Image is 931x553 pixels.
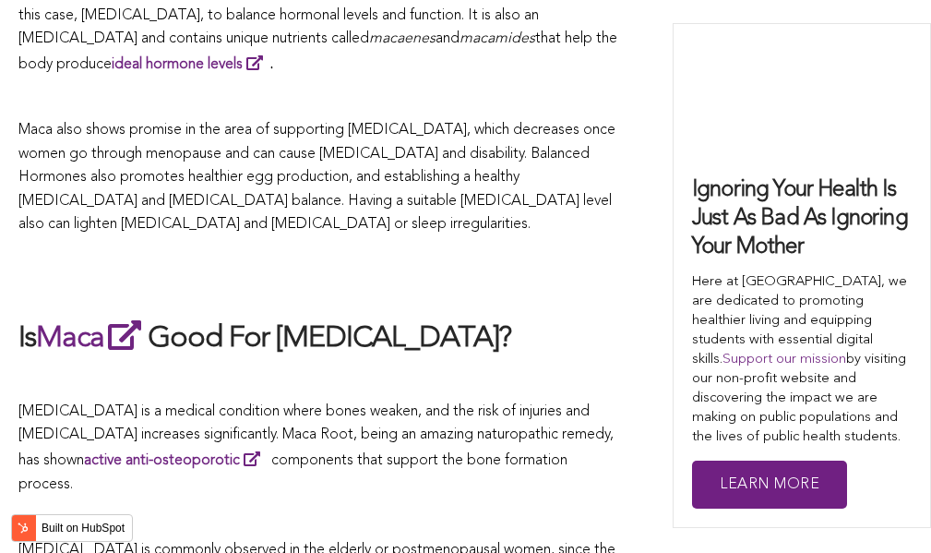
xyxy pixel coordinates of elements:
span: macamides [460,31,535,46]
button: Built on HubSpot [11,514,133,542]
img: HubSpot sprocket logo [12,517,34,539]
a: active anti-osteoporotic [84,453,268,468]
strong: . [112,57,273,72]
iframe: Chat Widget [839,464,931,553]
a: ideal hormone levels [112,57,270,72]
span: that help the body produce [18,31,617,72]
span: macaenes [369,31,436,46]
span: Maca also shows promise in the area of supporting [MEDICAL_DATA], which decreases once women go t... [18,123,615,232]
label: Built on HubSpot [34,516,132,540]
a: Learn More [692,461,847,510]
a: Maca [36,324,148,354]
span: and [436,31,460,46]
h2: Is Good For [MEDICAL_DATA]? [18,317,618,359]
span: [MEDICAL_DATA] is a medical condition where bones weaken, and the risk of injuries and [MEDICAL_D... [18,404,614,492]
